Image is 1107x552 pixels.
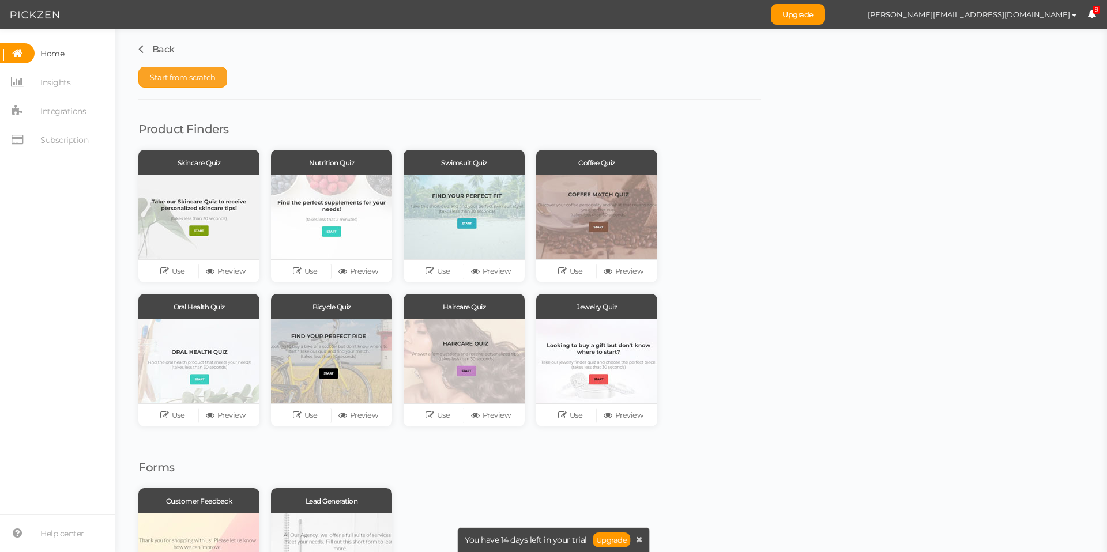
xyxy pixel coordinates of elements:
a: Upgrade [771,4,825,25]
div: Lead Generation [271,488,392,513]
button: Start from scratch [138,67,227,88]
a: Preview [597,263,650,279]
a: Use [544,407,597,424]
div: Skincare Quiz [138,150,259,175]
a: Preview [597,407,650,424]
span: Subscription [40,131,88,149]
h1: Forms [138,461,761,474]
span: Integrations [40,102,86,120]
a: Use [411,407,464,424]
span: [PERSON_NAME][EMAIL_ADDRESS][DOMAIN_NAME] [868,10,1070,19]
a: Preview [464,263,517,279]
a: Use [146,407,199,424]
a: Preview [332,263,385,279]
div: Oral Health Quiz [138,294,259,319]
span: Start from scratch [150,73,216,82]
a: Back [138,44,175,55]
button: [PERSON_NAME][EMAIL_ADDRESS][DOMAIN_NAME] [857,5,1087,24]
a: Use [544,263,597,279]
span: 9 [1093,6,1101,14]
div: Jewelry Quiz [536,294,657,319]
img: Pickzen logo [10,8,59,22]
div: Bicycle Quiz [271,294,392,319]
span: Help center [40,524,84,543]
div: Nutrition Quiz [271,150,392,175]
a: Preview [199,407,252,424]
div: Customer Feedback [138,488,259,513]
h1: Product Finders [138,123,761,135]
span: You have 14 days left in your trial [465,536,587,544]
a: Use [278,263,332,279]
a: Preview [332,407,385,424]
span: Insights [40,73,70,92]
div: Swimsuit Quiz [404,150,525,175]
div: Coffee Quiz [536,150,657,175]
span: Home [40,44,64,63]
div: Haircare Quiz [404,294,525,319]
a: Use [146,263,199,279]
a: Upgrade [593,532,631,547]
img: cebc8baed9039c038b69d8647199651f [837,5,857,25]
a: Use [411,263,464,279]
a: Use [278,407,332,424]
a: Preview [464,407,517,424]
a: Preview [199,263,252,279]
